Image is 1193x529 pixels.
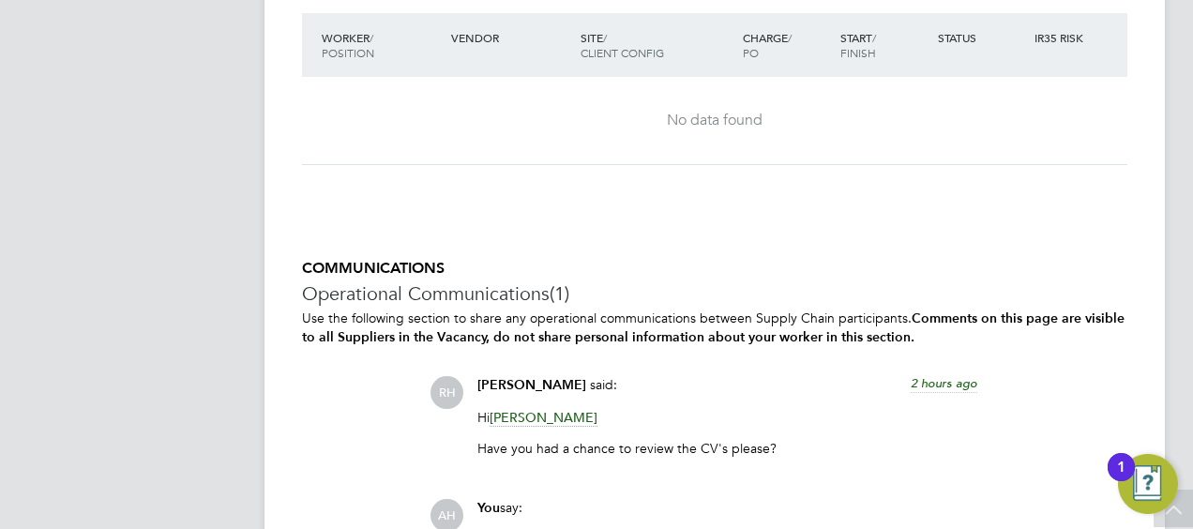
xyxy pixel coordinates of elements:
button: Open Resource Center, 1 new notification [1118,454,1178,514]
span: / Client Config [581,30,664,60]
h3: Operational Communications [302,281,1127,306]
span: / PO [743,30,792,60]
div: 1 [1117,467,1125,491]
div: Site [576,21,738,69]
h5: COMMUNICATIONS [302,259,1127,279]
span: 2 hours ago [911,375,977,391]
span: RH [430,376,463,409]
span: said: [590,376,617,393]
p: Have you had a chance to review the CV's please? [477,440,977,457]
span: (1) [550,281,569,306]
b: Comments on this page are visible to all Suppliers in the Vacancy, do not share personal informat... [302,310,1125,344]
p: Use the following section to share any operational communications between Supply Chain participants. [302,310,1127,345]
div: Worker [317,21,446,69]
div: IR35 Risk [1030,21,1095,54]
span: / Position [322,30,374,60]
span: / Finish [840,30,876,60]
span: [PERSON_NAME] [490,409,597,427]
p: Hi [477,409,977,426]
div: No data found [321,111,1109,130]
span: [PERSON_NAME] [477,377,586,393]
span: You [477,500,500,516]
div: Charge [738,21,836,69]
div: Start [836,21,933,69]
div: Status [933,21,1031,54]
div: Vendor [446,21,576,54]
